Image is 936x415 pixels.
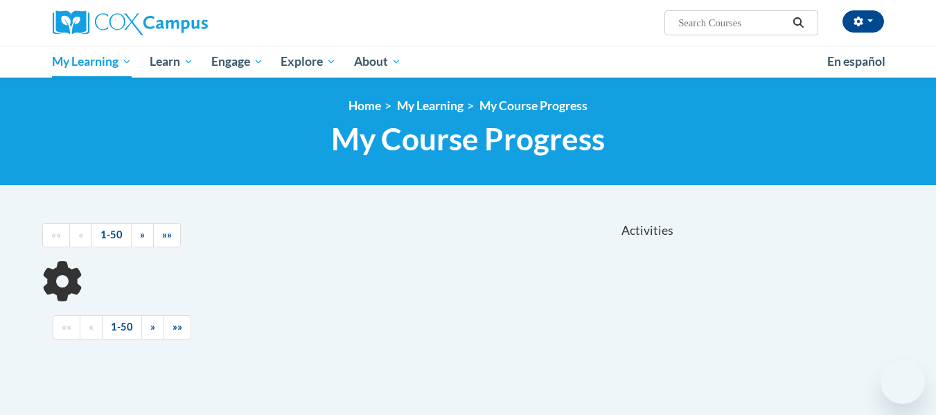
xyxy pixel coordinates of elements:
span: « [78,229,83,240]
a: End [153,223,181,247]
img: Cox Campus [53,10,208,35]
a: Cox Campus [53,10,316,35]
a: En español [818,47,894,76]
span: Explore [281,53,336,70]
a: My Course Progress [479,98,588,113]
a: 1-50 [102,315,142,339]
input: Search Courses [677,15,788,31]
a: 1-50 [91,223,132,247]
span: My Learning [52,53,132,70]
button: Account Settings [842,10,884,33]
span: «« [62,321,71,333]
span: »» [162,229,172,240]
span: » [150,321,155,333]
span: Engage [211,53,263,70]
a: End [164,315,191,339]
a: Explore [272,46,345,78]
a: Begining [42,223,70,247]
div: Main menu [32,46,905,78]
span: « [89,321,94,333]
span: En español [827,54,885,69]
span: Activities [621,223,673,238]
a: Previous [80,315,103,339]
a: Previous [69,223,92,247]
span: » [140,229,145,240]
a: Begining [53,315,80,339]
a: Home [348,98,381,113]
span: Learn [150,53,193,70]
a: Next [131,223,154,247]
span: About [354,53,401,70]
span: «« [51,229,61,240]
a: Learn [141,46,202,78]
a: About [345,46,410,78]
a: Engage [202,46,272,78]
a: My Learning [44,46,141,78]
a: My Learning [397,98,463,113]
a: Next [141,315,164,339]
button: Search [788,15,809,31]
span: My Course Progress [331,121,605,157]
span: »» [173,321,182,333]
iframe: Button to launch messaging window [881,360,925,404]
